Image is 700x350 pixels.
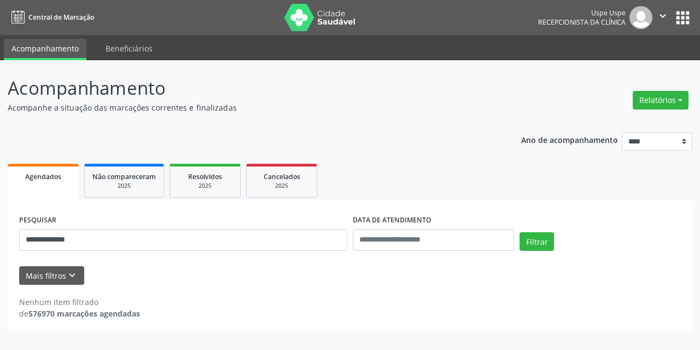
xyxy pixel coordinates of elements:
[652,6,673,29] button: 
[264,172,300,181] span: Cancelados
[657,10,669,22] i: 
[8,102,487,113] p: Acompanhe a situação das marcações correntes e finalizadas
[4,39,86,60] a: Acompanhamento
[520,232,554,251] button: Filtrar
[92,172,156,181] span: Não compareceram
[19,296,140,308] div: Nenhum item filtrado
[633,91,689,110] button: Relatórios
[521,133,618,146] p: Ano de acompanhamento
[538,8,626,18] div: Uspe Uspe
[19,266,84,285] button: Mais filtroskeyboard_arrow_down
[92,182,156,190] div: 2025
[28,13,94,22] span: Central de Marcação
[19,308,140,319] div: de
[98,39,160,58] a: Beneficiários
[188,172,222,181] span: Resolvidos
[8,8,94,26] a: Central de Marcação
[28,308,140,319] strong: 576970 marcações agendadas
[353,212,431,229] label: DATA DE ATENDIMENTO
[178,182,232,190] div: 2025
[629,6,652,29] img: img
[25,172,61,181] span: Agendados
[66,269,78,282] i: keyboard_arrow_down
[254,182,309,190] div: 2025
[538,18,626,27] span: Recepcionista da clínica
[19,212,56,229] label: PESQUISAR
[8,74,487,102] p: Acompanhamento
[673,8,692,27] button: apps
